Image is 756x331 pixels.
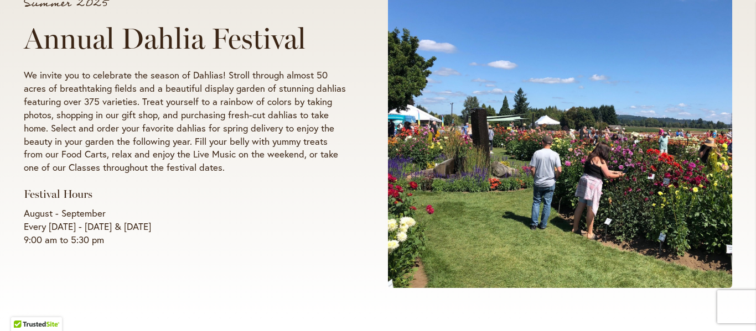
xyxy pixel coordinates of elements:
p: August - September Every [DATE] - [DATE] & [DATE] 9:00 am to 5:30 pm [24,207,346,246]
h3: Festival Hours [24,187,346,201]
p: We invite you to celebrate the season of Dahlias! Stroll through almost 50 acres of breathtaking ... [24,69,346,175]
h1: Annual Dahlia Festival [24,22,346,55]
